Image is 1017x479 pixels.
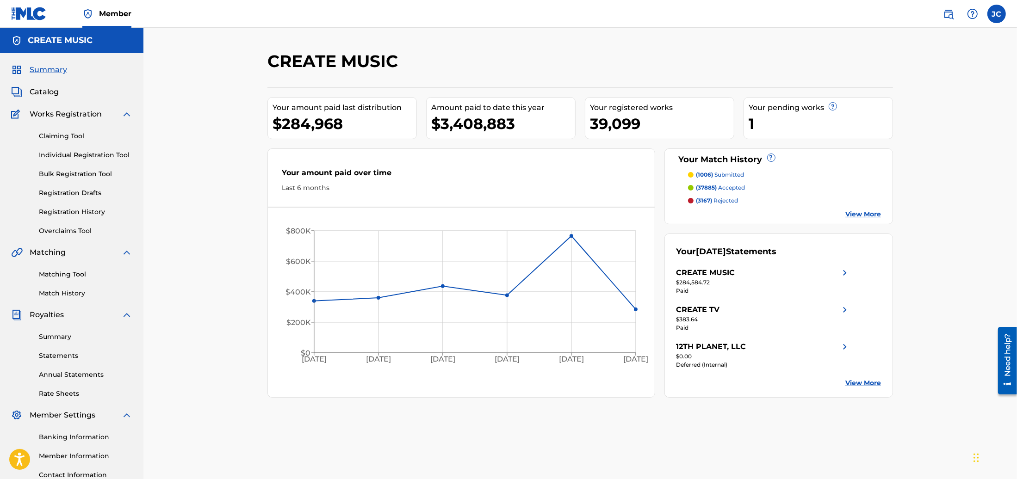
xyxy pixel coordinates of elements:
[39,226,132,236] a: Overclaims Tool
[39,150,132,160] a: Individual Registration Tool
[696,246,726,257] span: [DATE]
[971,435,1017,479] iframe: Chat Widget
[39,188,132,198] a: Registration Drafts
[282,183,641,193] div: Last 6 months
[987,5,1006,23] div: User Menu
[30,109,102,120] span: Works Registration
[829,103,837,110] span: ?
[11,86,22,98] img: Catalog
[11,247,23,258] img: Matching
[676,287,850,295] div: Paid
[302,355,327,364] tspan: [DATE]
[30,247,66,258] span: Matching
[991,323,1017,398] iframe: Resource Center
[590,113,734,134] div: 39,099
[121,309,132,320] img: expand
[696,197,738,205] p: rejected
[688,197,881,205] a: (3167) rejected
[967,8,978,19] img: help
[39,351,132,361] a: Statements
[943,8,954,19] img: search
[696,171,713,178] span: (1006)
[431,102,575,113] div: Amount paid to date this year
[431,113,575,134] div: $3,408,883
[11,86,59,98] a: CatalogCatalog
[366,355,391,364] tspan: [DATE]
[82,8,93,19] img: Top Rightsholder
[590,102,734,113] div: Your registered works
[11,410,22,421] img: Member Settings
[121,109,132,120] img: expand
[559,355,584,364] tspan: [DATE]
[39,451,132,461] a: Member Information
[696,184,717,191] span: (37885)
[11,309,22,320] img: Royalties
[749,113,893,134] div: 1
[39,370,132,380] a: Annual Statements
[676,341,746,352] div: 12TH PLANET, LLC
[676,304,720,315] div: CREATE TV
[11,35,22,46] img: Accounts
[11,7,47,20] img: MLC Logo
[939,5,958,23] a: Public Search
[30,64,67,75] span: Summary
[30,86,59,98] span: Catalog
[267,51,403,72] h2: CREATE MUSIC
[495,355,520,364] tspan: [DATE]
[30,309,64,320] span: Royalties
[676,267,735,278] div: CREATE MUSIC
[696,197,713,204] span: (3167)
[39,289,132,298] a: Match History
[273,102,416,113] div: Your amount paid last distribution
[286,227,311,235] tspan: $800K
[99,8,131,19] span: Member
[430,355,455,364] tspan: [DATE]
[121,410,132,421] img: expand
[845,378,881,388] a: View More
[676,315,850,324] div: $383.64
[839,304,850,315] img: right chevron icon
[963,5,982,23] div: Help
[39,207,132,217] a: Registration History
[839,267,850,278] img: right chevron icon
[676,267,850,295] a: CREATE MUSICright chevron icon$284,584.72Paid
[839,341,850,352] img: right chevron icon
[696,171,744,179] p: submitted
[30,410,95,421] span: Member Settings
[749,102,893,113] div: Your pending works
[286,257,311,266] tspan: $600K
[11,64,22,75] img: Summary
[39,169,132,179] a: Bulk Registration Tool
[282,167,641,183] div: Your amount paid over time
[273,113,416,134] div: $284,968
[676,361,850,369] div: Deferred (Internal)
[676,324,850,332] div: Paid
[676,352,850,361] div: $0.00
[39,332,132,342] a: Summary
[28,35,93,46] h5: CREATE MUSIC
[286,318,311,327] tspan: $200K
[285,288,311,296] tspan: $400K
[845,209,881,219] a: View More
[624,355,649,364] tspan: [DATE]
[676,154,881,166] div: Your Match History
[688,184,881,192] a: (37885) accepted
[676,341,850,369] a: 12TH PLANET, LLCright chevron icon$0.00Deferred (Internal)
[39,131,132,141] a: Claiming Tool
[974,444,979,472] div: Drag
[11,64,67,75] a: SummarySummary
[676,246,777,258] div: Your Statements
[676,304,850,332] a: CREATE TVright chevron icon$383.64Paid
[676,278,850,287] div: $284,584.72
[39,432,132,442] a: Banking Information
[39,389,132,399] a: Rate Sheets
[301,349,310,357] tspan: $0
[768,154,775,161] span: ?
[39,270,132,279] a: Matching Tool
[121,247,132,258] img: expand
[696,184,745,192] p: accepted
[11,109,23,120] img: Works Registration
